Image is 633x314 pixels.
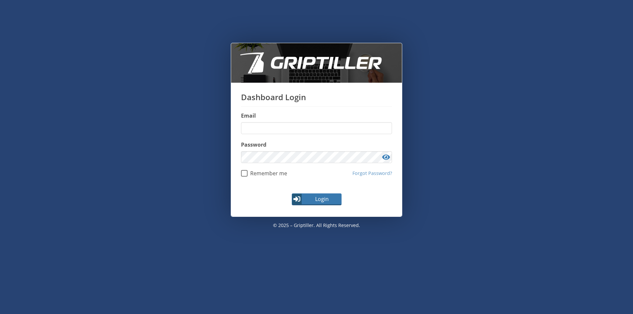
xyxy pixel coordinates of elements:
label: Password [241,141,392,149]
span: Remember me [248,170,287,177]
h1: Dashboard Login [241,93,392,107]
label: Email [241,112,392,120]
span: Login [303,195,341,203]
button: Login [292,193,342,205]
a: Forgot Password? [352,170,392,177]
p: © 2025 – Griptiller. All rights reserved. [231,217,402,234]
